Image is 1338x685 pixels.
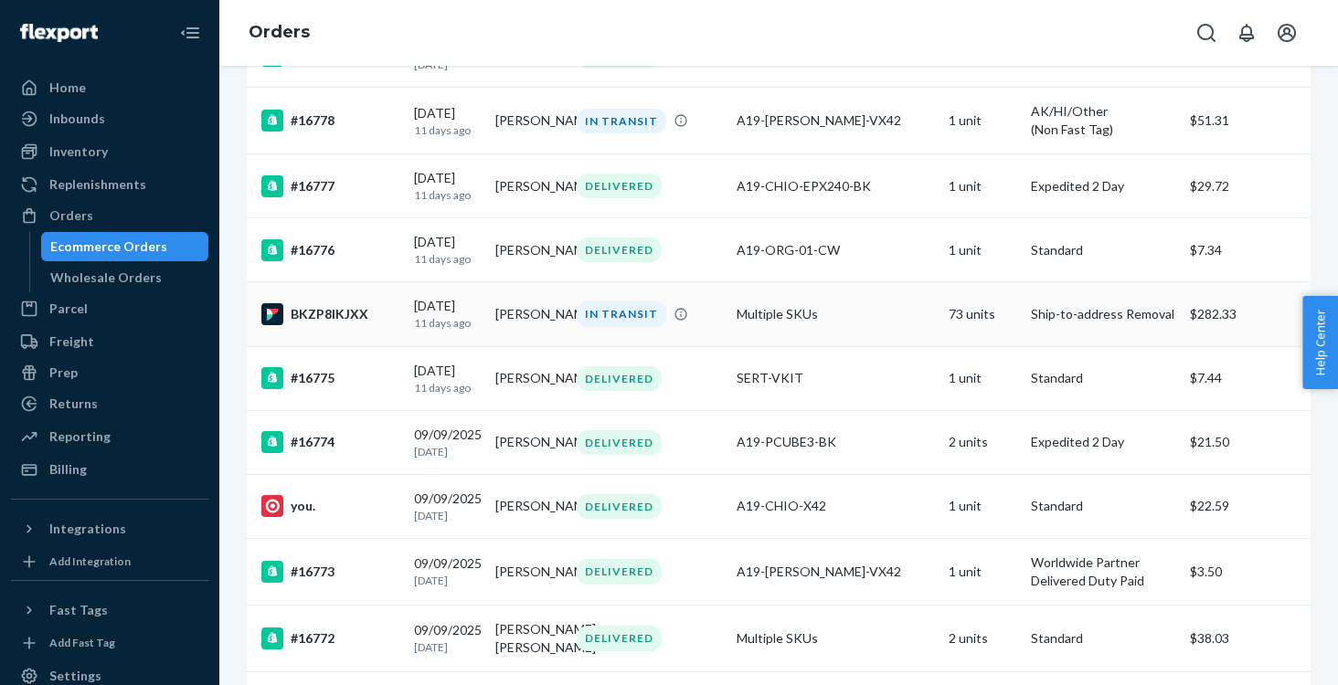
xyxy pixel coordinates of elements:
td: 2 units [941,410,1023,474]
div: #16778 [261,110,399,132]
button: Open account menu [1269,15,1305,51]
p: Standard [1031,241,1176,259]
a: Prep [11,358,208,387]
p: Expedited 2 Day [1031,177,1176,195]
ol: breadcrumbs [234,6,324,59]
button: Close Navigation [172,15,208,51]
div: 09/09/2025 [414,554,481,588]
div: DELIVERED [577,430,662,455]
td: [PERSON_NAME] [488,474,569,538]
a: Parcel [11,294,208,323]
div: Reporting [49,427,111,446]
div: Settings [49,667,101,685]
td: [PERSON_NAME] [PERSON_NAME] [488,606,569,672]
p: 11 days ago [414,315,481,331]
div: DELIVERED [577,494,662,519]
td: [PERSON_NAME] [488,539,569,606]
div: DELIVERED [577,559,662,584]
div: #16772 [261,627,399,649]
p: Standard [1031,369,1176,387]
div: #16773 [261,561,399,583]
div: IN TRANSIT [577,301,666,326]
button: Open Search Box [1188,15,1225,51]
div: Prep [49,364,78,382]
p: [DATE] [414,508,481,523]
td: $51.31 [1183,88,1311,154]
td: [PERSON_NAME] [488,410,569,474]
td: $21.50 [1183,410,1311,474]
td: 1 unit [941,539,1023,606]
a: Ecommerce Orders [41,232,209,261]
button: Open notifications [1228,15,1265,51]
div: Orders [49,206,93,225]
a: Inbounds [11,104,208,133]
p: [DATE] [414,639,481,655]
td: $38.03 [1183,606,1311,672]
p: Standard [1031,629,1176,648]
td: $3.50 [1183,539,1311,606]
td: $22.59 [1183,474,1311,538]
td: [PERSON_NAME] [488,218,569,282]
p: 11 days ago [414,122,481,138]
td: 1 unit [941,474,1023,538]
div: Replenishments [49,175,146,194]
a: Orders [11,201,208,230]
div: #16777 [261,175,399,197]
td: 1 unit [941,88,1023,154]
a: Add Integration [11,551,208,573]
button: Fast Tags [11,595,208,625]
div: Ecommerce Orders [50,237,167,256]
p: Expedited 2 Day [1031,433,1176,451]
div: BKZP8IKJXX [261,303,399,325]
div: SERT-VKIT [737,369,935,387]
div: Integrations [49,520,126,538]
td: Ship-to-address Removal [1024,282,1184,346]
div: [DATE] [414,104,481,138]
div: Fast Tags [49,601,108,619]
div: IN TRANSIT [577,109,666,133]
div: A19-PCUBE3-BK [737,433,935,451]
p: 11 days ago [414,187,481,203]
p: Worldwide Partner Delivered Duty Paid [1031,553,1176,590]
td: $29.72 [1183,154,1311,218]
div: 09/09/2025 [414,490,481,523]
td: Multiple SKUs [729,606,942,672]
a: Wholesale Orders [41,263,209,292]
td: 1 unit [941,346,1023,410]
div: A19-CHIO-X42 [737,497,935,515]
a: Replenishments [11,170,208,199]
td: 1 unit [941,154,1023,218]
div: 09/09/2025 [414,621,481,655]
div: A19-[PERSON_NAME]-VX42 [737,563,935,581]
div: (Non Fast Tag) [1031,121,1176,139]
div: Billing [49,460,87,479]
div: [DATE] [414,362,481,395]
div: A19-[PERSON_NAME]-VX42 [737,111,935,130]
div: Inventory [49,142,108,161]
div: Add Integration [49,553,131,569]
td: Multiple SKUs [729,282,942,346]
div: A19-ORG-01-CW [737,241,935,259]
a: Add Fast Tag [11,632,208,654]
div: DELIVERED [577,626,662,650]
a: Home [11,73,208,102]
p: Standard [1031,497,1176,515]
td: [PERSON_NAME] [488,154,569,218]
div: #16775 [261,367,399,389]
p: 11 days ago [414,380,481,395]
p: 11 days ago [414,251,481,267]
div: Inbounds [49,110,105,128]
div: A19-CHIO-EPX240-BK [737,177,935,195]
td: [PERSON_NAME] [488,346,569,410]
div: Wholesale Orders [50,269,162,287]
button: Integrations [11,514,208,543]
div: Add Fast Tag [49,635,115,650]
td: [PERSON_NAME] [488,282,569,346]
td: 73 units [941,282,1023,346]
p: [DATE] [414,573,481,588]
div: [DATE] [414,297,481,331]
img: Flexport logo [20,24,98,42]
div: [DATE] [414,169,481,203]
div: you. [261,495,399,517]
td: $7.44 [1183,346,1311,410]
